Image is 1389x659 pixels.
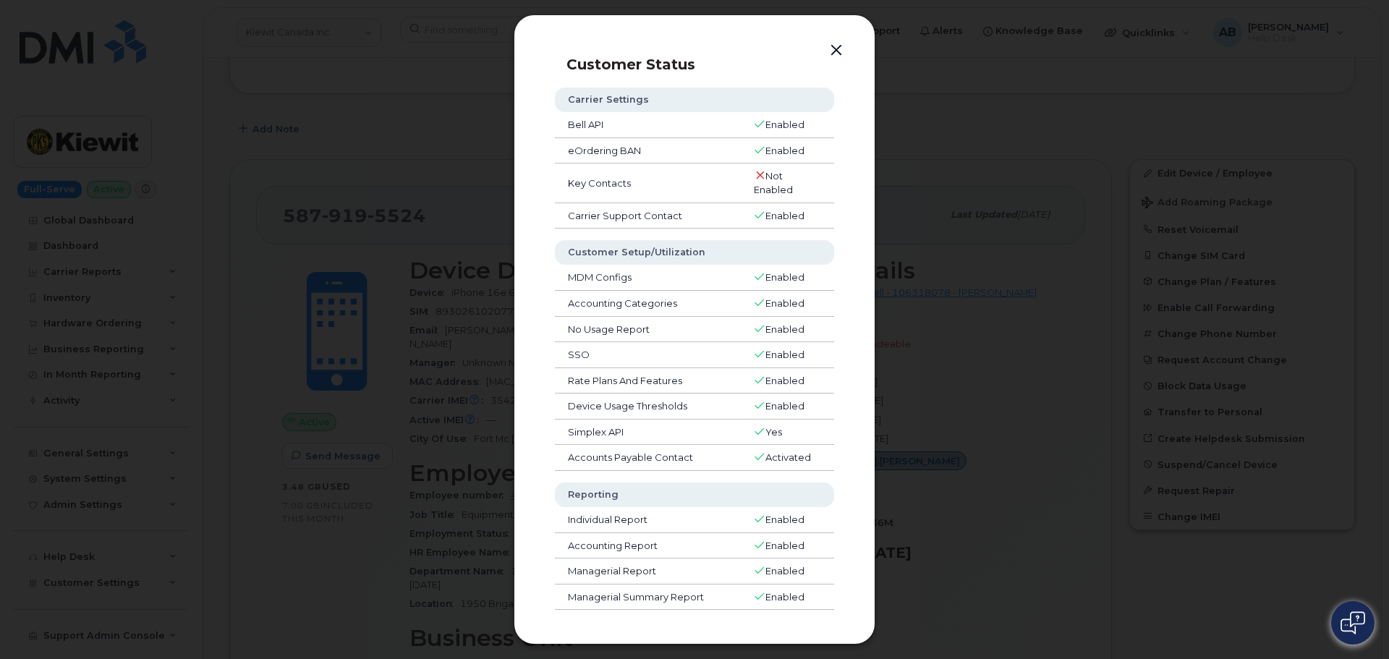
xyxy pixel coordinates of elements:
[765,514,804,525] span: Enabled
[765,349,804,360] span: Enabled
[555,112,741,138] td: Bell API
[555,342,741,368] td: SSO
[765,591,804,603] span: Enabled
[555,291,741,317] td: Accounting Categories
[555,482,834,507] th: Reporting
[555,610,741,636] td: Executive Summary Report
[765,271,804,283] span: Enabled
[555,265,741,291] td: MDM Configs
[765,400,804,412] span: Enabled
[754,170,793,195] span: Not Enabled
[765,451,811,463] span: Activated
[555,203,741,229] td: Carrier Support Contact
[555,420,741,446] td: Simplex API
[765,616,804,628] span: Enabled
[765,426,782,438] span: Yes
[555,138,741,164] td: eOrdering BAN
[765,119,804,130] span: Enabled
[765,145,804,156] span: Enabled
[555,507,741,533] td: Individual Report
[555,368,741,394] td: Rate Plans And Features
[555,394,741,420] td: Device Usage Thresholds
[566,56,849,73] p: Customer Status
[765,210,804,221] span: Enabled
[765,375,804,386] span: Enabled
[555,317,741,343] td: No Usage Report
[765,297,804,309] span: Enabled
[555,584,741,611] td: Managerial Summary Report
[555,533,741,559] td: Accounting Report
[765,323,804,335] span: Enabled
[555,163,741,203] td: Key Contacts
[555,558,741,584] td: Managerial Report
[765,540,804,551] span: Enabled
[1341,611,1365,634] img: Open chat
[555,88,834,112] th: Carrier Settings
[555,240,834,265] th: Customer Setup/Utilization
[555,445,741,471] td: Accounts Payable Contact
[765,565,804,577] span: Enabled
